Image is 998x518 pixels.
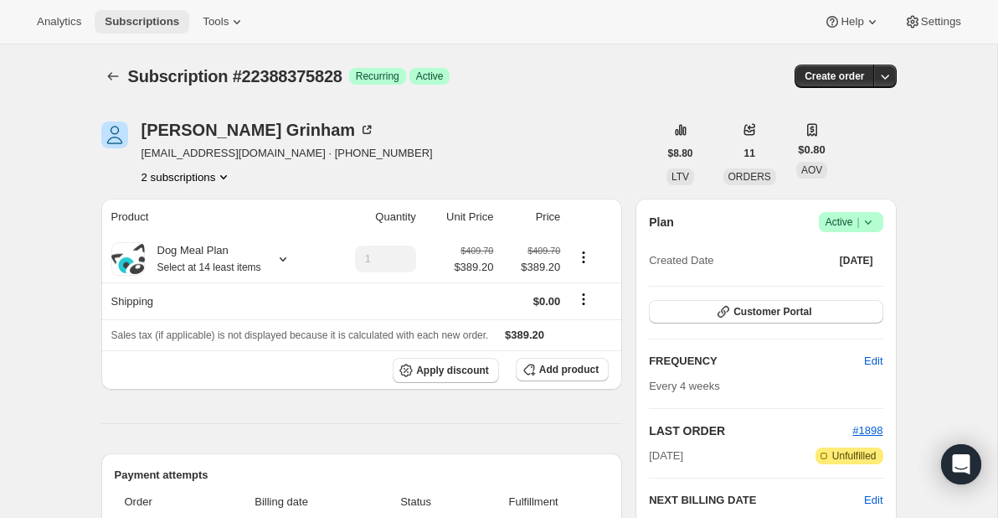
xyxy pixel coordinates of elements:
[814,10,890,34] button: Help
[460,246,493,256] small: $409.70
[373,494,458,510] span: Status
[141,145,433,162] span: [EMAIL_ADDRESS][DOMAIN_NAME] · [PHONE_NUMBER]
[101,65,125,88] button: Subscriptions
[516,358,609,381] button: Add product
[649,380,720,392] span: Every 4 weeks
[649,214,674,231] h2: Plan
[128,67,342,85] span: Subscription #22388375828
[852,424,882,437] a: #1898
[801,164,822,176] span: AOV
[193,10,255,34] button: Tools
[798,142,826,158] span: $0.80
[864,492,882,509] button: Edit
[101,199,325,236] th: Product
[498,199,565,236] th: Price
[649,492,864,509] h2: NEXT BILLING DATE
[941,444,981,484] div: Open Intercom Messenger
[145,242,261,276] div: Dog Meal Plan
[658,142,703,165] button: $8.80
[649,448,683,464] span: [DATE]
[728,171,771,183] span: ORDERS
[454,259,493,276] span: $389.20
[649,422,852,439] h2: LAST ORDER
[527,246,560,256] small: $409.70
[734,142,765,165] button: 11
[141,168,233,185] button: Product actions
[649,353,864,370] h2: FREQUENCY
[570,248,597,267] button: Product actions
[671,171,689,183] span: LTV
[539,363,599,376] span: Add product
[203,15,229,28] span: Tools
[421,199,499,236] th: Unit Price
[325,199,421,236] th: Quantity
[649,252,713,269] span: Created Date
[570,290,597,308] button: Shipping actions
[101,122,128,148] span: Sebastian Grinham
[95,10,189,34] button: Subscriptions
[533,295,561,308] span: $0.00
[393,358,499,383] button: Apply discount
[840,254,873,267] span: [DATE]
[805,70,864,83] span: Create order
[649,300,882,324] button: Customer Portal
[503,259,560,276] span: $389.20
[27,10,91,34] button: Analytics
[505,329,544,341] span: $389.20
[832,449,877,463] span: Unfulfilled
[826,214,877,231] span: Active
[852,422,882,439] button: #1898
[37,15,81,28] span: Analytics
[199,494,363,510] span: Billing date
[416,364,489,377] span: Apply discount
[356,70,399,83] span: Recurring
[795,65,874,88] button: Create order
[101,282,325,319] th: Shipping
[157,262,261,273] small: Select at 14 least items
[141,122,376,138] div: [PERSON_NAME] Grinham
[854,348,893,375] button: Edit
[668,147,693,160] span: $8.80
[733,305,811,319] span: Customer Portal
[105,15,179,28] span: Subscriptions
[111,329,489,341] span: Sales tax (if applicable) is not displayed because it is calculated with each new order.
[894,10,971,34] button: Settings
[830,249,883,272] button: [DATE]
[864,353,882,370] span: Edit
[468,494,599,510] span: Fulfillment
[744,147,755,160] span: 11
[921,15,961,28] span: Settings
[841,15,863,28] span: Help
[111,244,145,274] img: product img
[416,70,444,83] span: Active
[115,467,610,484] h2: Payment attempts
[857,215,859,229] span: |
